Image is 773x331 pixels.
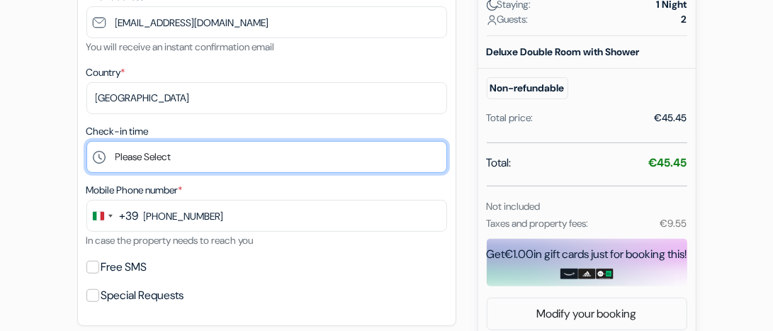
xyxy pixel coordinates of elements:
a: Modify your booking [487,301,687,327]
small: You will receive an instant confirmation email [86,40,275,53]
label: Special Requests [101,286,184,305]
input: Enter email address [86,6,447,38]
div: Get in gift cards just for booking this! [487,246,687,263]
span: Total: [487,155,512,172]
img: uber-uber-eats-card.png [596,269,614,280]
label: Free SMS [101,257,147,277]
small: Not included [487,200,541,213]
small: In case the property needs to reach you [86,234,254,247]
label: Country [86,65,125,80]
small: Taxes and property fees: [487,217,589,230]
strong: €45.45 [649,155,687,170]
div: Total price: [487,111,534,125]
div: +39 [120,208,139,225]
label: Check-in time [86,124,149,139]
strong: 2 [682,12,687,27]
div: €45.45 [655,111,687,125]
img: amazon-card-no-text.png [560,269,578,280]
small: Non-refundable [487,77,568,99]
span: €1.00 [505,247,534,262]
img: user_icon.svg [487,15,497,26]
img: adidas-card.png [578,269,596,280]
span: Guests: [487,12,529,27]
small: €9.55 [660,217,687,230]
label: Mobile Phone number [86,183,183,198]
b: Deluxe Double Room with Shower [487,45,640,58]
button: Change country, selected Italy (+39) [87,201,139,231]
input: 312 345 6789 [86,200,447,232]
